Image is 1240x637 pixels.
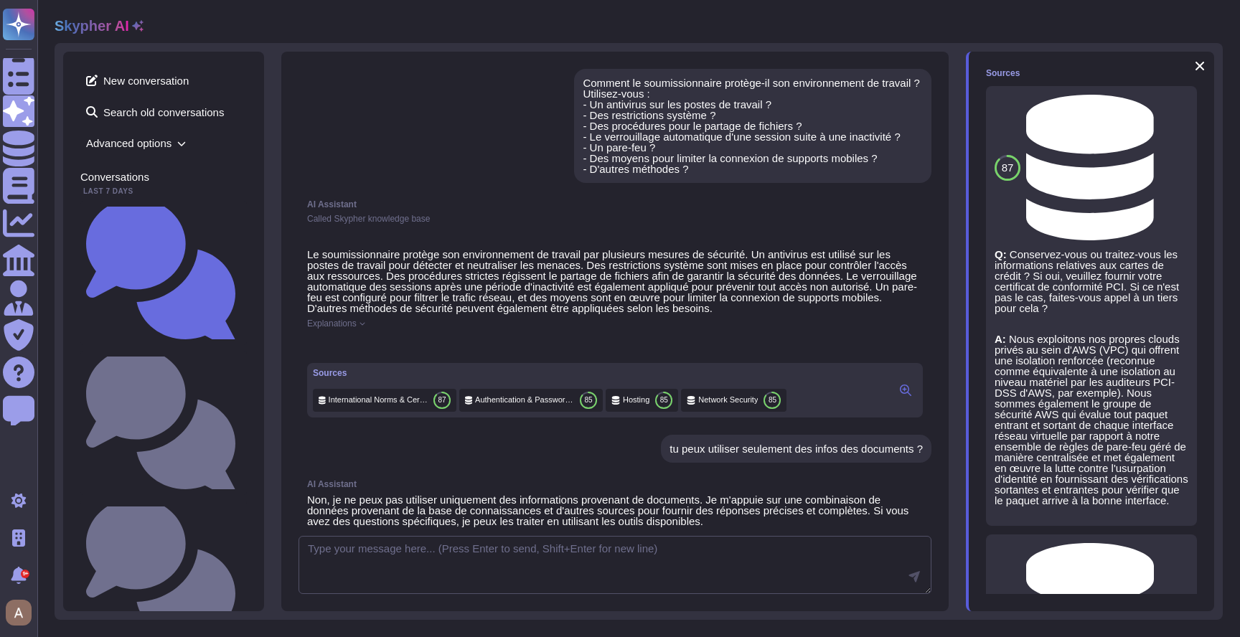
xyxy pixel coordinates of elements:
div: Click to preview/edit this source [459,389,603,412]
span: Advanced options [80,132,247,154]
div: Click to preview/edit this source [313,389,456,412]
h2: Skypher AI [55,17,129,34]
span: Search old conversations [80,100,247,123]
button: Dislike this response [336,340,347,351]
div: tu peux utiliser seulement des infos des documents ? [670,443,923,454]
span: Network Security [698,395,758,405]
p: Non, je ne peux pas utiliser uniquement des informations provenant de documents. Je m'appuie sur ... [307,494,923,527]
div: AI Assistant [307,480,923,489]
span: 85 [584,397,592,404]
div: 9+ [21,570,29,578]
span: Explanations [307,319,357,328]
p: Nous exploitons nos propres clouds privés au sein d'AWS (VPC) qui offrent une isolation renforcée... [995,334,1188,506]
div: Click to preview/edit this source [606,389,678,412]
strong: Q: [995,248,1007,260]
div: Last 7 days [80,188,247,195]
button: user [3,597,42,628]
span: Authentication & Password Policy [475,395,574,405]
span: Called Skypher knowledge base [307,214,430,224]
button: Like this response [321,339,333,351]
p: Le soumissionnaire protège son environnement de travail par plusieurs mesures de sécurité. Un ant... [307,249,923,313]
span: 87 [438,397,446,404]
span: 85 [769,397,776,404]
div: Sources [313,369,786,377]
button: Disable this source [1165,95,1188,118]
p: Conservez-vous ou traitez-vous les informations relatives aux cartes de crédit ? Si oui, veuillez... [995,249,1188,313]
button: Click to view sources in the right panel [894,382,917,399]
span: 85 [660,397,668,404]
span: 87 [1002,162,1014,173]
div: Click to preview/edit this source [986,86,1197,526]
button: Close panel [1191,57,1208,75]
button: Disable this source [1165,543,1188,566]
div: AI Assistant [307,200,923,209]
strong: A: [995,333,1006,345]
span: Hosting [623,395,649,405]
div: Conversations [80,171,247,182]
span: International Norms & Certifications [329,395,428,405]
div: Comment le soumissionnaire protège-il son environnement de travail ? Utilisez-vous : - Un antivir... [583,77,923,174]
div: Click to preview/edit this source [681,389,786,412]
img: user [6,600,32,626]
div: Sources [986,69,1020,77]
button: Copy this response [307,340,319,351]
span: New conversation [80,69,247,92]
